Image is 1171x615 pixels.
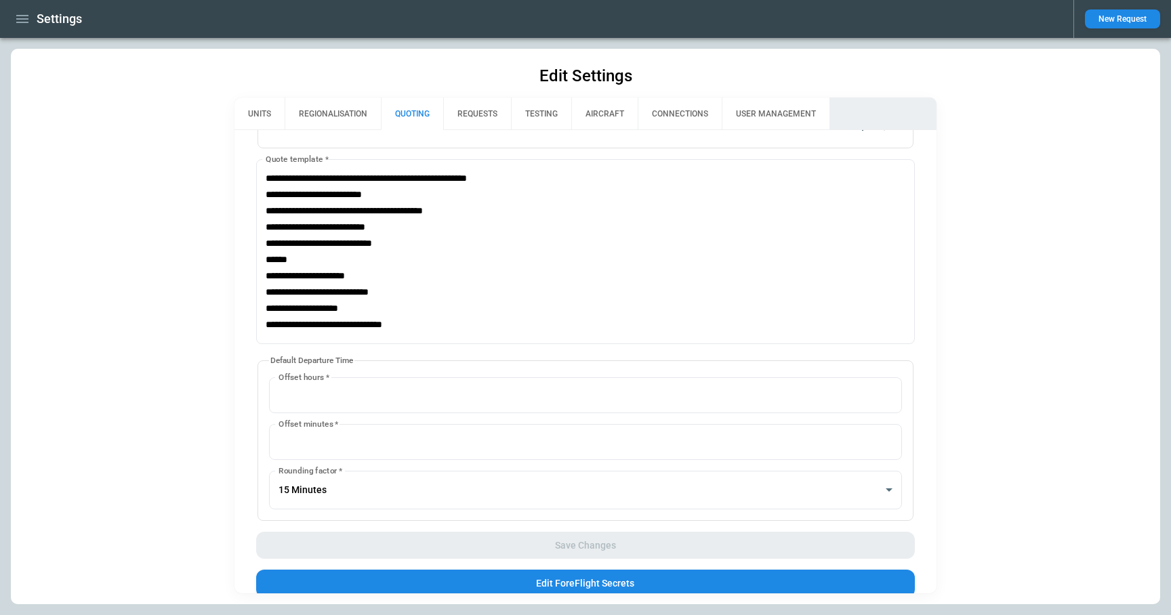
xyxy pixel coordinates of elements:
[722,98,829,130] button: USER MANAGEMENT
[279,418,338,429] label: Offset minutes
[539,65,632,87] h1: Edit Settings
[234,98,285,130] button: UNITS
[285,98,381,130] button: REGIONALISATION
[638,98,722,130] button: CONNECTIONS
[571,98,638,130] button: AIRCRAFT
[511,98,571,130] button: TESTING
[279,371,329,383] label: Offset hours
[381,98,443,130] button: QUOTING
[269,471,903,509] div: 15 Minutes
[37,11,82,27] h1: Settings
[269,355,354,366] legend: Default Departure Time
[279,465,342,476] label: Rounding factor
[256,570,916,597] button: Edit ForeFlight Secrets
[266,153,329,165] label: Quote template
[443,98,511,130] button: REQUESTS
[1085,9,1160,28] button: New Request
